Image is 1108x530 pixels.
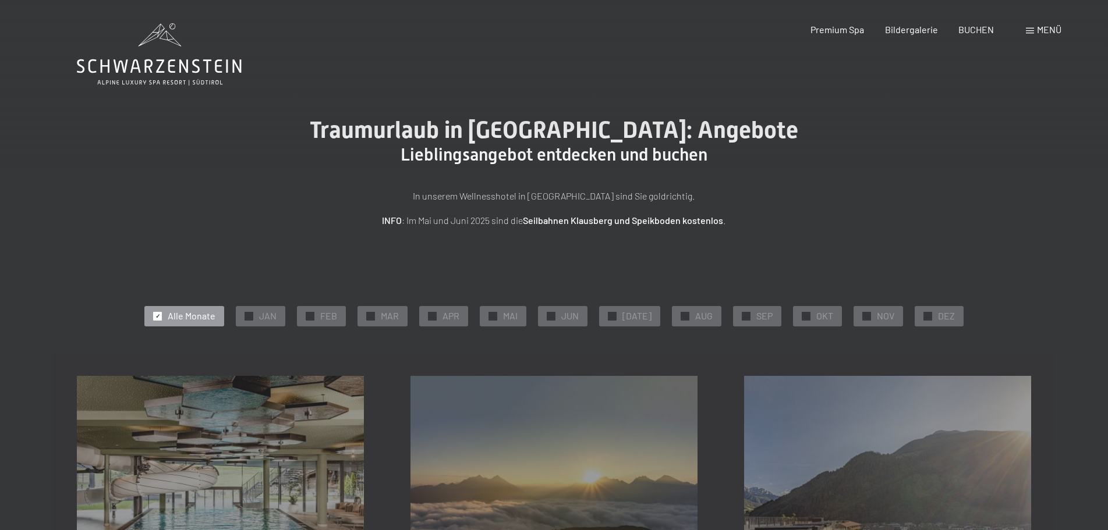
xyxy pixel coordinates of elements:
span: Lieblingsangebot entdecken und buchen [401,144,707,165]
p: In unserem Wellnesshotel in [GEOGRAPHIC_DATA] sind Sie goldrichtig. [263,188,845,204]
span: ✓ [926,312,930,320]
span: [DATE] [622,310,652,322]
span: Traumurlaub in [GEOGRAPHIC_DATA]: Angebote [310,116,798,144]
span: OKT [816,310,833,322]
span: ✓ [744,312,749,320]
span: ✓ [865,312,869,320]
span: ✓ [247,312,252,320]
span: ✓ [430,312,435,320]
strong: INFO [382,215,402,226]
span: Menü [1037,24,1061,35]
span: ✓ [804,312,809,320]
span: JAN [259,310,277,322]
span: ✓ [308,312,313,320]
span: DEZ [938,310,955,322]
span: APR [443,310,459,322]
span: Alle Monate [168,310,215,322]
span: JUN [561,310,579,322]
span: MAR [381,310,399,322]
span: ✓ [491,312,495,320]
span: NOV [877,310,894,322]
p: : Im Mai und Juni 2025 sind die . [263,213,845,228]
span: ✓ [610,312,615,320]
span: AUG [695,310,713,322]
span: ✓ [683,312,688,320]
strong: Seilbahnen Klausberg und Speikboden kostenlos [523,215,723,226]
span: ✓ [155,312,160,320]
span: ✓ [369,312,373,320]
a: Bildergalerie [885,24,938,35]
span: SEP [756,310,773,322]
a: Premium Spa [810,24,864,35]
span: MAI [503,310,518,322]
span: ✓ [549,312,554,320]
span: FEB [320,310,337,322]
a: BUCHEN [958,24,994,35]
